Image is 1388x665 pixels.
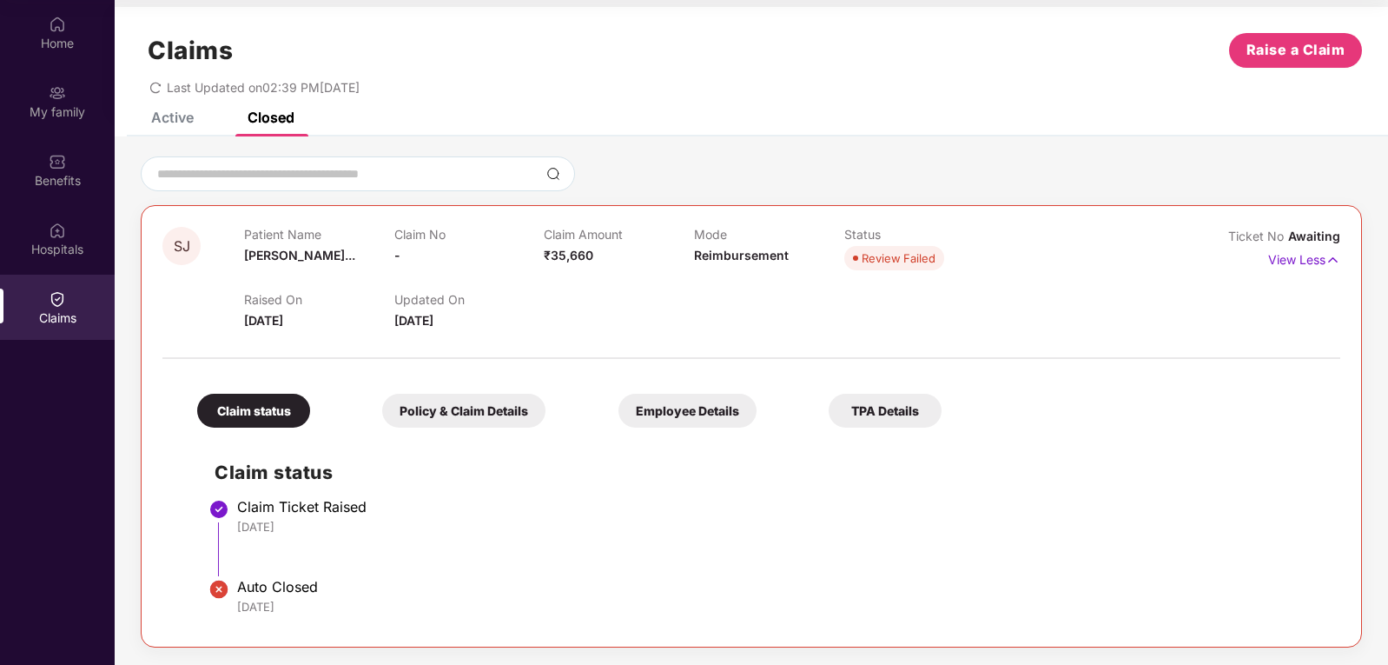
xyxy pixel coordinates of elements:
[208,499,229,520] img: svg+xml;base64,PHN2ZyBpZD0iU3RlcC1Eb25lLTMyeDMyIiB4bWxucz0iaHR0cDovL3d3dy53My5vcmcvMjAwMC9zdmciIH...
[244,227,394,242] p: Patient Name
[544,227,694,242] p: Claim Amount
[197,394,310,428] div: Claim status
[394,227,545,242] p: Claim No
[49,84,66,102] img: svg+xml;base64,PHN2ZyB3aWR0aD0iMjAiIGhlaWdodD0iMjAiIHZpZXdCb3g9IjAgMCAyMCAyMCIgZmlsbD0ibm9uZSIgeG...
[244,248,355,263] span: [PERSON_NAME]...
[237,578,1323,595] div: Auto Closed
[394,313,433,328] span: [DATE]
[1288,229,1340,243] span: Awaiting
[844,227,995,242] p: Status
[237,519,1323,535] div: [DATE]
[148,36,233,65] h1: Claims
[49,290,66,308] img: svg+xml;base64,PHN2ZyBpZD0iQ2xhaW0iIHhtbG5zPSJodHRwOi8vd3d3LnczLm9yZy8yMDAwL3N2ZyIgd2lkdGg9IjIwIi...
[49,222,66,239] img: svg+xml;base64,PHN2ZyBpZD0iSG9zcGl0YWxzIiB4bWxucz0iaHR0cDovL3d3dy53My5vcmcvMjAwMC9zdmciIHdpZHRoPS...
[618,394,757,428] div: Employee Details
[167,80,360,95] span: Last Updated on 02:39 PM[DATE]
[149,80,162,95] span: redo
[394,248,400,263] span: -
[237,599,1323,615] div: [DATE]
[694,227,844,242] p: Mode
[215,458,1323,487] h2: Claim status
[208,579,229,600] img: svg+xml;base64,PHN2ZyBpZD0iU3RlcC1Eb25lLTIweDIwIiB4bWxucz0iaHR0cDovL3d3dy53My5vcmcvMjAwMC9zdmciIH...
[544,248,593,263] span: ₹35,660
[862,249,935,267] div: Review Failed
[382,394,545,428] div: Policy & Claim Details
[1325,250,1340,269] img: svg+xml;base64,PHN2ZyB4bWxucz0iaHR0cDovL3d3dy53My5vcmcvMjAwMC9zdmciIHdpZHRoPSIxNyIgaGVpZ2h0PSIxNy...
[174,239,190,254] span: SJ
[49,153,66,170] img: svg+xml;base64,PHN2ZyBpZD0iQmVuZWZpdHMiIHhtbG5zPSJodHRwOi8vd3d3LnczLm9yZy8yMDAwL3N2ZyIgd2lkdGg9Ij...
[1228,229,1288,243] span: Ticket No
[244,292,394,307] p: Raised On
[244,313,283,328] span: [DATE]
[248,109,294,126] div: Closed
[1229,33,1362,68] button: Raise a Claim
[394,292,545,307] p: Updated On
[694,248,789,263] span: Reimbursement
[1268,246,1340,269] p: View Less
[829,394,942,428] div: TPA Details
[151,109,194,126] div: Active
[49,16,66,33] img: svg+xml;base64,PHN2ZyBpZD0iSG9tZSIgeG1sbnM9Imh0dHA6Ly93d3cudzMub3JnLzIwMDAvc3ZnIiB3aWR0aD0iMjAiIG...
[546,167,560,181] img: svg+xml;base64,PHN2ZyBpZD0iU2VhcmNoLTMyeDMyIiB4bWxucz0iaHR0cDovL3d3dy53My5vcmcvMjAwMC9zdmciIHdpZH...
[1246,39,1345,61] span: Raise a Claim
[237,498,1323,515] div: Claim Ticket Raised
